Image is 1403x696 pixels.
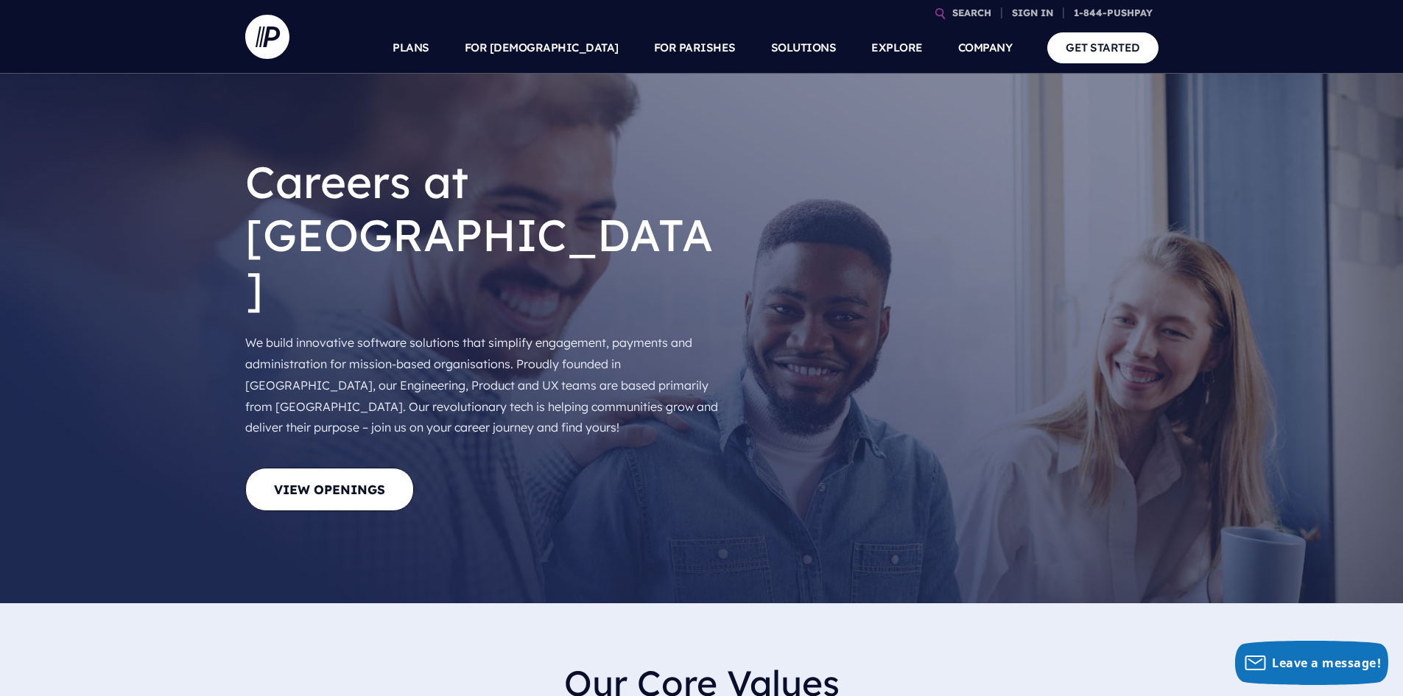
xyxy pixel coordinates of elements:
[393,22,429,74] a: PLANS
[1235,641,1388,685] button: Leave a message!
[245,144,724,326] h1: Careers at [GEOGRAPHIC_DATA]
[1047,32,1158,63] a: GET STARTED
[245,326,724,444] p: We build innovative software solutions that simplify engagement, payments and administration for ...
[958,22,1013,74] a: COMPANY
[771,22,837,74] a: SOLUTIONS
[245,468,414,511] a: View Openings
[654,22,736,74] a: FOR PARISHES
[871,22,923,74] a: EXPLORE
[465,22,619,74] a: FOR [DEMOGRAPHIC_DATA]
[1272,655,1381,671] span: Leave a message!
